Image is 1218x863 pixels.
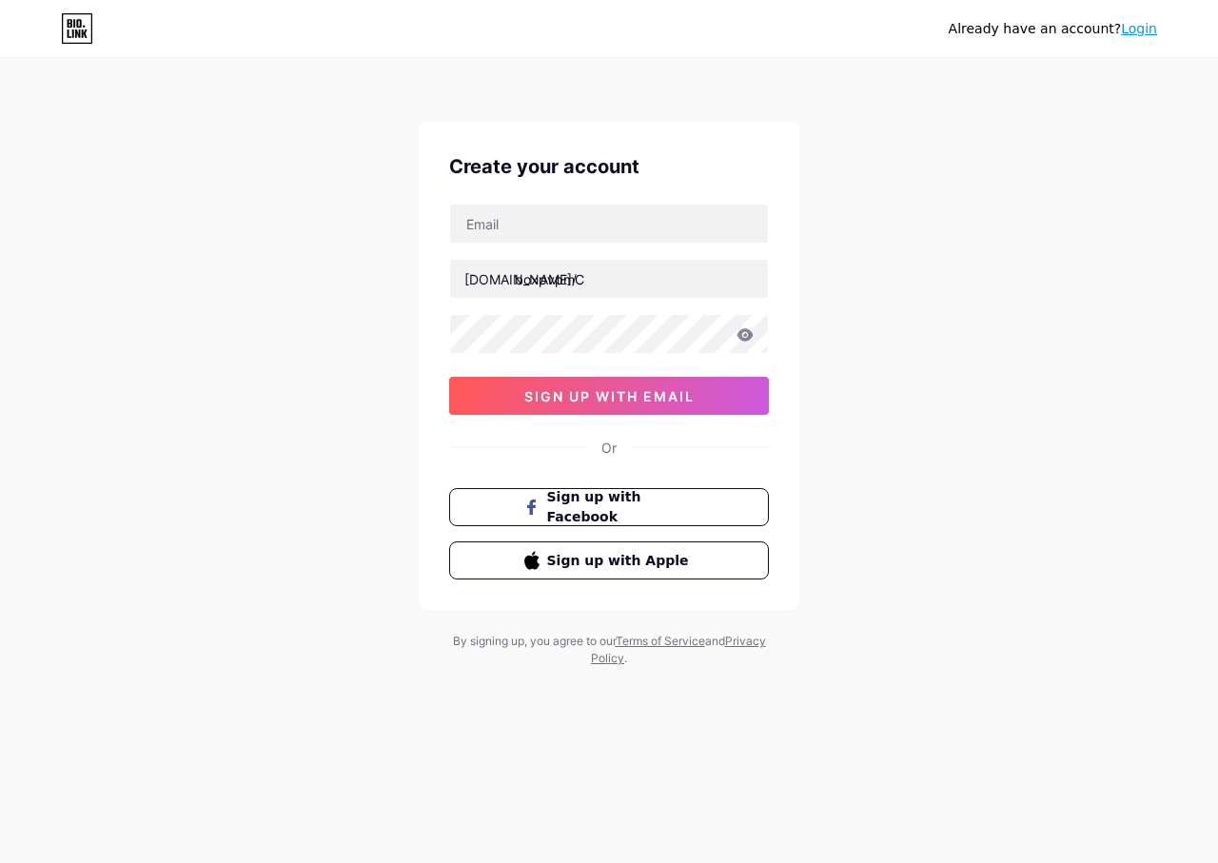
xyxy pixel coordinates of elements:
button: Sign up with Facebook [449,488,769,526]
input: Email [450,205,768,243]
div: Create your account [449,152,769,181]
a: Terms of Service [616,634,705,648]
button: sign up with email [449,377,769,415]
div: Or [601,438,617,458]
input: username [450,260,768,298]
div: [DOMAIN_NAME]/ [464,269,577,289]
div: By signing up, you agree to our and . [447,633,771,667]
span: Sign up with Facebook [547,487,695,527]
span: Sign up with Apple [547,551,695,571]
div: Already have an account? [949,19,1157,39]
button: Sign up with Apple [449,541,769,579]
a: Login [1121,21,1157,36]
span: sign up with email [524,388,695,404]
